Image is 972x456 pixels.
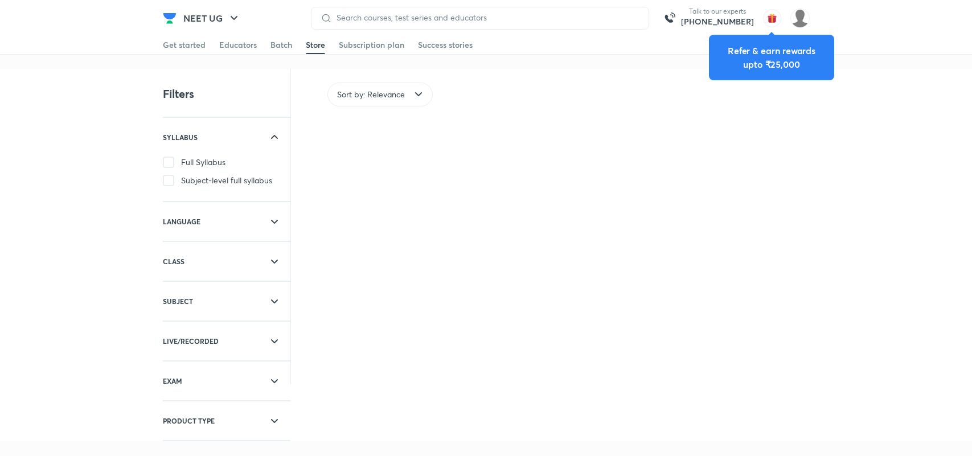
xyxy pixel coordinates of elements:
[163,415,215,426] h6: PRODUCT TYPE
[181,175,272,186] span: Subject-level full syllabus
[763,9,781,27] img: avatar
[163,375,182,387] h6: EXAM
[181,157,225,168] span: Full Syllabus
[339,36,404,54] a: Subscription plan
[270,36,292,54] a: Batch
[790,9,810,28] img: shilakha
[163,335,219,347] h6: LIVE/RECORDED
[163,295,193,307] h6: SUBJECT
[163,11,177,25] img: Company Logo
[339,39,404,51] div: Subscription plan
[163,256,184,267] h6: CLASS
[306,36,325,54] a: Store
[270,39,292,51] div: Batch
[337,89,405,100] span: Sort by: Relevance
[163,216,200,227] h6: LANGUAGE
[681,7,754,16] p: Talk to our experts
[177,7,248,30] button: NEET UG
[658,7,681,30] img: call-us
[332,13,639,22] input: Search courses, test series and educators
[219,39,257,51] div: Educators
[418,39,473,51] div: Success stories
[163,39,206,51] div: Get started
[306,39,325,51] div: Store
[163,132,198,143] h6: SYLLABUS
[163,87,194,101] h4: Filters
[418,36,473,54] a: Success stories
[163,36,206,54] a: Get started
[219,36,257,54] a: Educators
[681,16,754,27] a: [PHONE_NUMBER]
[718,44,825,71] div: Refer & earn rewards upto ₹25,000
